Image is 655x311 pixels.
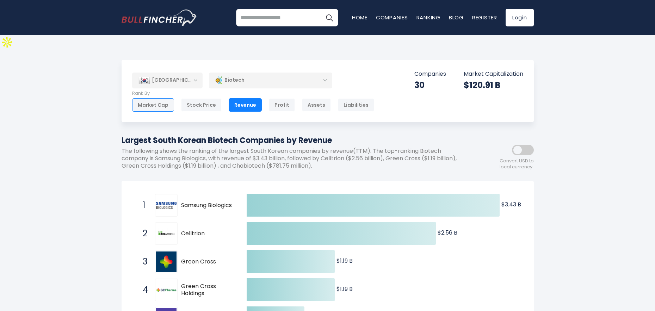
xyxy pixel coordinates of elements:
[122,135,470,146] h1: Largest South Korean Biotech Companies by Revenue
[181,283,234,298] span: Green Cross Holdings
[464,80,523,91] div: $120.91 B
[321,9,338,26] button: Search
[156,223,177,244] img: Celltrion
[181,230,234,237] span: Celltrion
[449,14,464,21] a: Blog
[414,80,446,91] div: 30
[414,70,446,78] p: Companies
[302,98,331,112] div: Assets
[269,98,295,112] div: Profit
[122,10,197,26] a: Go to homepage
[438,229,457,237] text: $2.56 B
[156,251,177,272] img: Green Cross
[139,228,146,240] span: 2
[181,258,234,266] span: Green Cross
[181,202,234,209] span: Samsung Biologics
[416,14,440,21] a: Ranking
[464,70,523,78] p: Market Capitalization
[338,98,374,112] div: Liabilities
[132,73,203,88] div: [GEOGRAPHIC_DATA]
[132,98,174,112] div: Market Cap
[336,285,353,293] text: $1.19 B
[132,91,374,97] p: Rank By
[336,257,353,265] text: $1.19 B
[209,72,332,88] div: Biotech
[500,158,534,170] span: Convert USD to local currency
[352,14,367,21] a: Home
[139,284,146,296] span: 4
[181,98,222,112] div: Stock Price
[156,202,177,209] img: Samsung Biologics
[156,288,177,292] img: Green Cross Holdings
[472,14,497,21] a: Register
[139,199,146,211] span: 1
[229,98,262,112] div: Revenue
[376,14,408,21] a: Companies
[122,148,470,169] p: The following shows the ranking of the largest South Korean companies by revenue(TTM). The top-ra...
[506,9,534,26] a: Login
[122,10,197,26] img: bullfincher logo
[139,256,146,268] span: 3
[501,200,521,209] text: $3.43 B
